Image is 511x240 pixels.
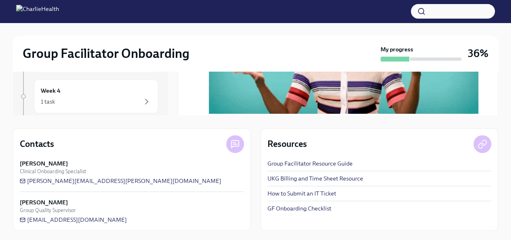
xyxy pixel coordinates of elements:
strong: [PERSON_NAME] [20,159,68,168]
a: [EMAIL_ADDRESS][DOMAIN_NAME] [20,216,127,224]
a: GF Onboarding Checklist [267,204,331,212]
h3: 36% [468,46,488,61]
span: Group Quality Supervisor [20,206,76,214]
h4: Contacts [20,138,54,150]
strong: [PERSON_NAME] [20,198,68,206]
h2: Group Facilitator Onboarding [23,45,189,62]
div: 1 task [41,98,55,106]
a: [PERSON_NAME][EMAIL_ADDRESS][PERSON_NAME][DOMAIN_NAME] [20,177,221,185]
a: Group Facilitator Resource Guide [267,159,353,168]
a: Week 41 task [19,79,158,113]
img: CharlieHealth [16,5,59,18]
h4: Resources [267,138,307,150]
h6: Week 4 [41,86,61,95]
a: How to Submit an IT Ticket [267,189,336,198]
a: UKG Billing and Time Sheet Resource [267,174,363,183]
strong: My progress [381,45,413,53]
span: Clinical Onboarding Specialist [20,168,86,175]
